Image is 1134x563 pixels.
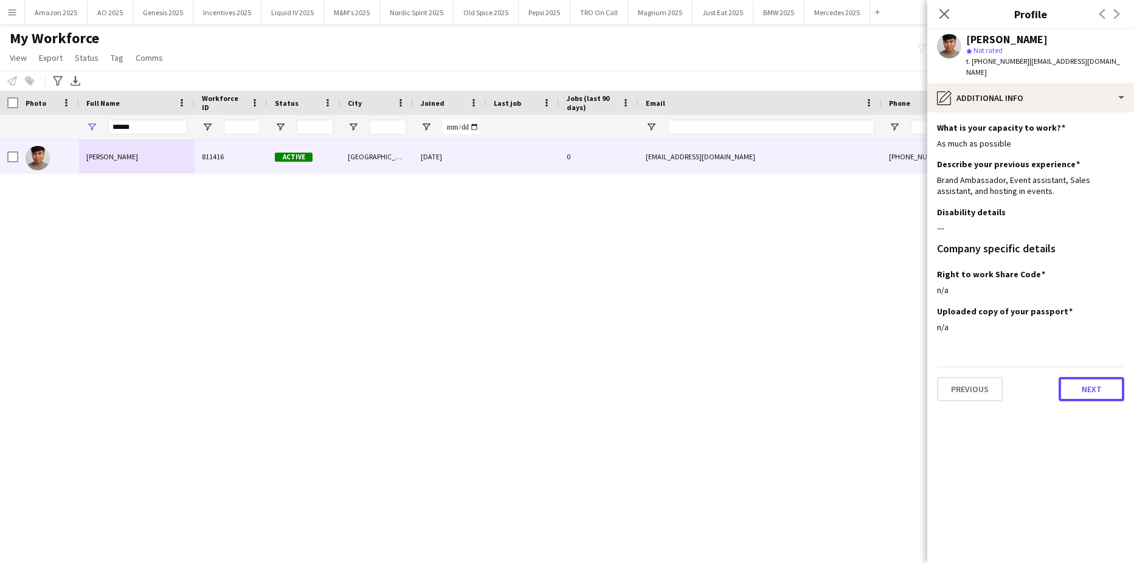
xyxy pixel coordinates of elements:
[193,1,261,24] button: Incentives 2025
[133,1,193,24] button: Genesis 2025
[966,57,1029,66] span: t. [PHONE_NUMBER]
[937,207,1006,218] h3: Disability details
[646,98,665,108] span: Email
[202,122,213,133] button: Open Filter Menu
[348,122,359,133] button: Open Filter Menu
[10,29,99,47] span: My Workforce
[86,152,138,161] span: [PERSON_NAME]
[413,140,486,173] div: [DATE]
[937,138,1124,149] div: As much as possible
[567,94,617,112] span: Jobs (last 90 days)
[443,120,479,134] input: Joined Filter Input
[1059,377,1124,401] button: Next
[297,120,333,134] input: Status Filter Input
[39,52,63,63] span: Export
[889,98,910,108] span: Phone
[34,50,67,66] a: Export
[494,98,521,108] span: Last job
[26,98,46,108] span: Photo
[202,94,246,112] span: Workforce ID
[324,1,380,24] button: M&M's 2025
[25,1,88,24] button: Amazon 2025
[966,34,1048,45] div: [PERSON_NAME]
[973,46,1003,55] span: Not rated
[380,1,454,24] button: Nordic Spirit 2025
[341,140,413,173] div: [GEOGRAPHIC_DATA]
[50,74,65,88] app-action-btn: Advanced filters
[136,52,163,63] span: Comms
[937,377,1003,401] button: Previous
[86,122,97,133] button: Open Filter Menu
[275,98,299,108] span: Status
[937,269,1045,280] h3: Right to work Share Code
[275,122,286,133] button: Open Filter Menu
[927,83,1134,112] div: Additional info
[86,98,120,108] span: Full Name
[937,285,1124,295] div: n/a
[75,52,99,63] span: Status
[108,120,187,134] input: Full Name Filter Input
[937,159,1080,170] h3: Describe your previous experience
[10,52,27,63] span: View
[88,1,133,24] button: AO 2025
[559,140,638,173] div: 0
[26,146,50,170] img: Geovan Bayya
[131,50,168,66] a: Comms
[937,174,1124,196] div: Brand Ambassador, Event assistant, Sales assistant, and hosting in events.
[275,153,313,162] span: Active
[628,1,693,24] button: Magnum 2025
[68,74,83,88] app-action-btn: Export XLSX
[638,140,882,173] div: [EMAIL_ADDRESS][DOMAIN_NAME]
[106,50,128,66] a: Tag
[195,140,268,173] div: 811416
[370,120,406,134] input: City Filter Input
[454,1,519,24] button: Old Spice 2025
[882,140,1037,173] div: [PHONE_NUMBER]
[804,1,870,24] button: Mercedes 2025
[261,1,324,24] button: Liquid IV 2025
[70,50,103,66] a: Status
[753,1,804,24] button: BMW 2025
[937,243,1056,254] h3: Company specific details
[937,306,1073,317] h3: Uploaded copy of your passport
[421,122,432,133] button: Open Filter Menu
[937,122,1065,133] h3: What is your capacity to work?
[937,322,1124,333] div: n/a
[927,6,1134,22] h3: Profile
[937,223,1124,233] div: ---
[570,1,628,24] button: TRO On Call
[668,120,874,134] input: Email Filter Input
[348,98,362,108] span: City
[646,122,657,133] button: Open Filter Menu
[889,122,900,133] button: Open Filter Menu
[519,1,570,24] button: Pepsi 2025
[966,57,1120,77] span: | [EMAIL_ADDRESS][DOMAIN_NAME]
[911,120,1030,134] input: Phone Filter Input
[693,1,753,24] button: Just Eat 2025
[5,50,32,66] a: View
[111,52,123,63] span: Tag
[421,98,444,108] span: Joined
[224,120,260,134] input: Workforce ID Filter Input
